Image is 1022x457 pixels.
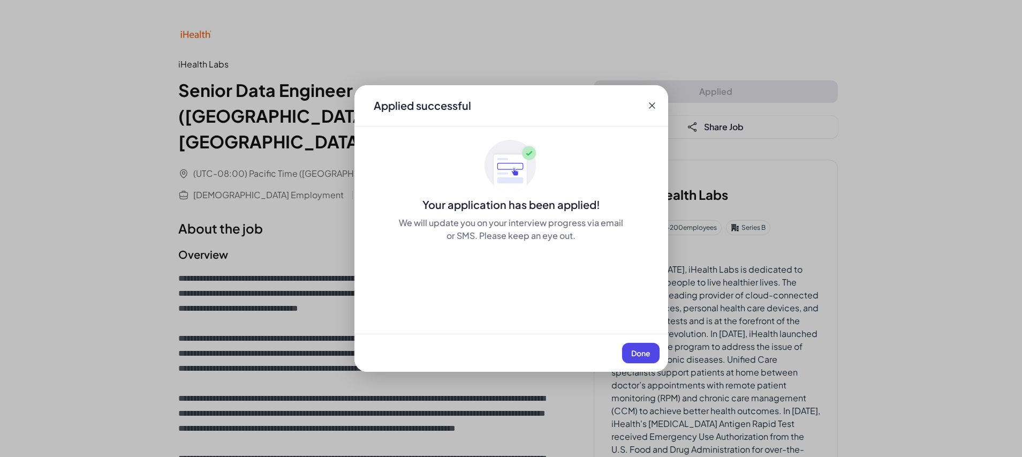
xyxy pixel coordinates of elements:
button: Done [622,343,660,363]
div: Applied successful [374,98,471,113]
img: ApplyedMaskGroup3.svg [484,139,538,193]
div: Your application has been applied! [354,197,668,212]
span: Done [631,348,650,358]
div: We will update you on your interview progress via email or SMS. Please keep an eye out. [397,216,625,242]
